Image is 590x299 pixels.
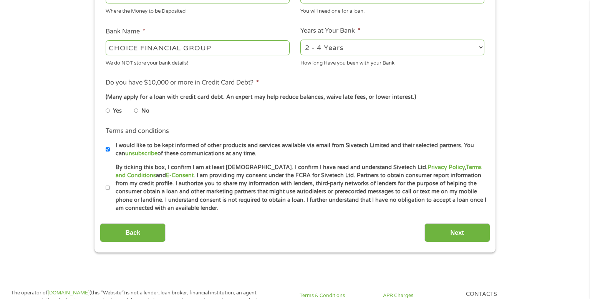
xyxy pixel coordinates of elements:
[48,290,89,296] a: [DOMAIN_NAME]
[166,172,194,179] a: E-Consent
[466,291,540,298] h4: Contacts
[113,107,122,115] label: Yes
[106,5,290,15] div: Where the Money to be Deposited
[125,150,157,157] a: unsubscribe
[424,223,490,242] input: Next
[106,28,145,36] label: Bank Name
[106,127,169,135] label: Terms and conditions
[300,27,360,35] label: Years at Your Bank
[106,79,259,87] label: Do you have $10,000 or more in Credit Card Debt?
[100,223,166,242] input: Back
[106,56,290,67] div: We do NOT store your bank details!
[300,5,484,15] div: You will need one for a loan.
[300,56,484,67] div: How long Have you been with your Bank
[428,164,465,171] a: Privacy Policy
[110,163,487,213] label: By ticking this box, I confirm I am at least [DEMOGRAPHIC_DATA]. I confirm I have read and unders...
[141,107,149,115] label: No
[116,164,482,179] a: Terms and Conditions
[110,141,487,158] label: I would like to be kept informed of other products and services available via email from Sivetech...
[106,93,484,101] div: (Many apply for a loan with credit card debt. An expert may help reduce balances, waive late fees...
